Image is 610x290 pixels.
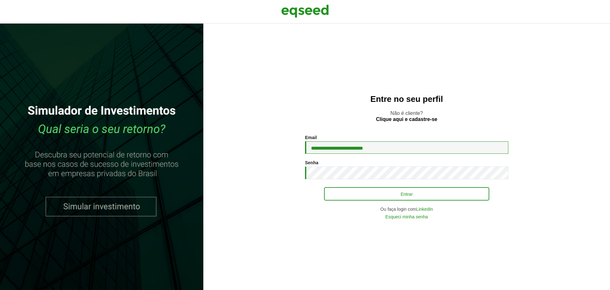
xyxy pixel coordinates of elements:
a: Clique aqui e cadastre-se [376,117,437,122]
p: Não é cliente? [216,110,597,122]
div: Ou faça login com [305,207,508,211]
button: Entrar [324,187,489,201]
label: Email [305,135,317,140]
h2: Entre no seu perfil [216,95,597,104]
img: EqSeed Logo [281,3,329,19]
a: LinkedIn [416,207,433,211]
label: Senha [305,160,318,165]
a: Esqueci minha senha [385,215,428,219]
